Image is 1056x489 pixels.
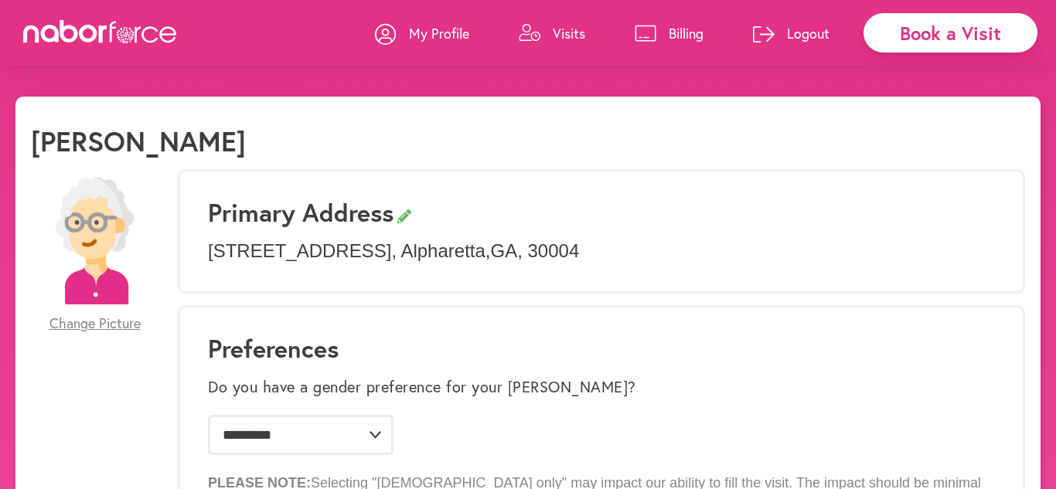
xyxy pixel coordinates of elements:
[31,177,158,304] img: efc20bcf08b0dac87679abea64c1faab.png
[519,10,585,56] a: Visits
[31,124,246,158] h1: [PERSON_NAME]
[375,10,469,56] a: My Profile
[208,334,995,363] h1: Preferences
[208,240,995,263] p: [STREET_ADDRESS] , Alpharetta , GA , 30004
[787,24,829,42] p: Logout
[409,24,469,42] p: My Profile
[753,10,829,56] a: Logout
[635,10,703,56] a: Billing
[49,315,141,332] span: Change Picture
[208,378,636,396] label: Do you have a gender preference for your [PERSON_NAME]?
[669,24,703,42] p: Billing
[864,13,1037,53] div: Book a Visit
[553,24,585,42] p: Visits
[208,198,995,227] h3: Primary Address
